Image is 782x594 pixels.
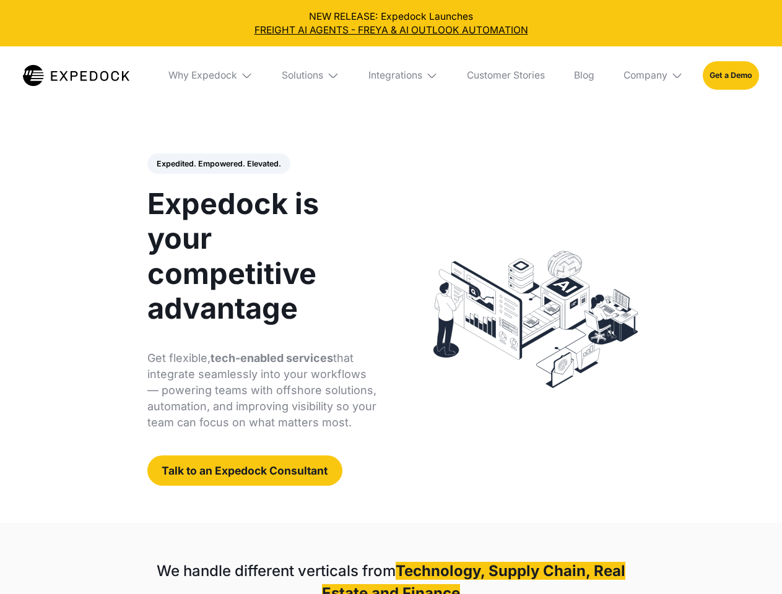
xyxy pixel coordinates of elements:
div: Company [623,69,667,82]
div: Integrations [358,46,448,105]
div: Why Expedock [159,46,263,105]
div: Integrations [368,69,422,82]
a: Customer Stories [457,46,554,105]
iframe: Chat Widget [720,535,782,594]
div: Solutions [282,69,323,82]
a: FREIGHT AI AGENTS - FREYA & AI OUTLOOK AUTOMATION [10,24,773,37]
strong: We handle different verticals from [157,562,396,580]
p: Get flexible, that integrate seamlessly into your workflows — powering teams with offshore soluti... [147,350,377,431]
a: Get a Demo [703,61,759,89]
div: Why Expedock [168,69,237,82]
div: Company [614,46,693,105]
a: Blog [564,46,604,105]
div: Solutions [272,46,349,105]
h1: Expedock is your competitive advantage [147,186,377,325]
div: NEW RELEASE: Expedock Launches [10,10,773,37]
strong: tech-enabled services [211,351,333,364]
a: Talk to an Expedock Consultant [147,455,342,486]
